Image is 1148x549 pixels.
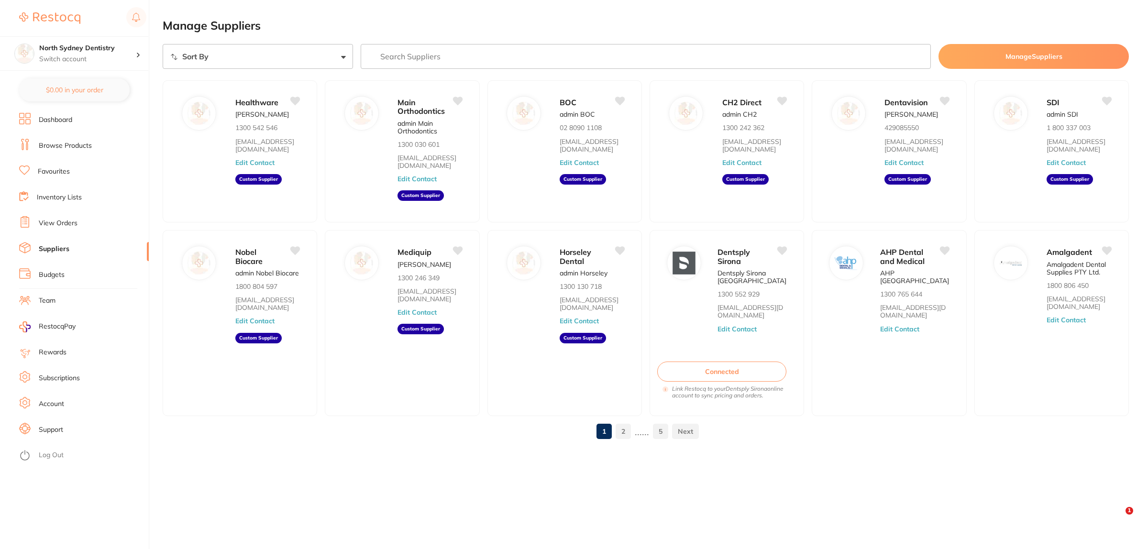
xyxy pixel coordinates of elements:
[37,193,82,202] a: Inventory Lists
[1047,124,1091,132] p: 1 800 337 003
[837,102,860,125] img: Dentavision
[235,124,277,132] p: 1300 542 546
[560,98,576,107] span: BOC
[19,78,130,101] button: $0.00 in your order
[938,44,1129,69] button: ManageSuppliers
[397,247,431,257] span: Mediquip
[235,283,277,290] p: 1800 804 597
[1047,138,1111,153] a: [EMAIL_ADDRESS][DOMAIN_NAME]
[235,174,282,185] aside: Custom Supplier
[39,44,136,53] h4: North Sydney Dentistry
[397,324,444,334] aside: Custom Supplier
[616,422,631,441] a: 2
[235,317,275,325] button: Edit Contact
[39,348,66,357] a: Rewards
[39,55,136,64] p: Switch account
[19,321,76,332] a: RestocqPay
[1047,174,1093,185] aside: Custom Supplier
[560,333,606,343] aside: Custom Supplier
[884,98,928,107] span: Dentavision
[39,115,72,125] a: Dashboard
[19,12,80,24] img: Restocq Logo
[596,422,612,441] a: 1
[653,422,668,441] a: 5
[673,252,695,275] img: Dentsply Sirona
[884,124,919,132] p: 429085550
[560,138,624,153] a: [EMAIL_ADDRESS][DOMAIN_NAME]
[635,426,649,437] p: ......
[722,138,787,153] a: [EMAIL_ADDRESS][DOMAIN_NAME]
[560,159,599,166] button: Edit Contact
[39,244,69,254] a: Suppliers
[39,219,77,228] a: View Orders
[1047,261,1111,276] p: Amalgadent Dental Supplies PTY Ltd.
[397,287,462,303] a: [EMAIL_ADDRESS][DOMAIN_NAME]
[397,190,444,201] aside: Custom Supplier
[1047,110,1078,118] p: admin SDI
[1047,159,1086,166] button: Edit Contact
[397,261,451,268] p: [PERSON_NAME]
[722,124,764,132] p: 1300 242 362
[880,290,922,298] p: 1300 765 644
[39,425,63,435] a: Support
[560,174,606,185] aside: Custom Supplier
[235,296,300,311] a: [EMAIL_ADDRESS][DOMAIN_NAME]
[722,174,769,185] aside: Custom Supplier
[39,450,64,460] a: Log Out
[15,44,34,63] img: North Sydney Dentistry
[235,138,300,153] a: [EMAIL_ADDRESS][DOMAIN_NAME]
[397,154,462,169] a: [EMAIL_ADDRESS][DOMAIN_NAME]
[397,308,437,316] button: Edit Contact
[884,159,924,166] button: Edit Contact
[235,333,282,343] aside: Custom Supplier
[163,19,1129,33] h2: Manage Suppliers
[999,252,1022,275] img: Amalgadent
[560,247,591,265] span: Horseley Dental
[717,247,750,265] span: Dentsply Sirona
[717,269,786,285] p: Dentsply Sirona [GEOGRAPHIC_DATA]
[880,304,949,319] a: [EMAIL_ADDRESS][DOMAIN_NAME]
[717,290,760,298] p: 1300 552 929
[560,124,602,132] p: 02 8090 1108
[19,448,146,463] button: Log Out
[397,120,462,135] p: admin Main Orthodontics
[1047,282,1089,289] p: 1800 806 450
[560,283,602,290] p: 1300 130 718
[39,322,76,331] span: RestocqPay
[672,385,791,399] i: Link Restocq to your Dentsply Sirona online account to sync pricing and orders.
[675,102,698,125] img: CH2 Direct
[235,98,278,107] span: Healthware
[717,325,757,333] button: Edit Contact
[19,7,80,29] a: Restocq Logo
[560,317,599,325] button: Edit Contact
[722,98,762,107] span: CH2 Direct
[880,269,949,285] p: AHP [GEOGRAPHIC_DATA]
[512,102,535,125] img: BOC
[717,304,786,319] a: [EMAIL_ADDRESS][DOMAIN_NAME]
[39,270,65,280] a: Budgets
[880,325,919,333] button: Edit Contact
[1126,507,1133,515] span: 1
[560,110,595,118] p: admin BOC
[999,102,1022,125] img: SDI
[1047,316,1086,324] button: Edit Contact
[350,102,373,125] img: Main Orthodontics
[884,138,949,153] a: [EMAIL_ADDRESS][DOMAIN_NAME]
[560,269,607,277] p: admin Horseley
[361,44,931,69] input: Search Suppliers
[235,110,289,118] p: [PERSON_NAME]
[235,247,263,265] span: Nobel Biocare
[1047,98,1060,107] span: SDI
[722,159,762,166] button: Edit Contact
[188,252,211,275] img: Nobel Biocare
[835,252,858,275] img: AHP Dental and Medical
[1047,295,1111,310] a: [EMAIL_ADDRESS][DOMAIN_NAME]
[397,274,440,282] p: 1300 246 349
[39,399,64,409] a: Account
[19,321,31,332] img: RestocqPay
[397,98,445,116] span: Main Orthodontics
[880,247,925,265] span: AHP Dental and Medical
[1047,247,1092,257] span: Amalgadent
[39,141,92,151] a: Browse Products
[512,252,535,275] img: Horseley Dental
